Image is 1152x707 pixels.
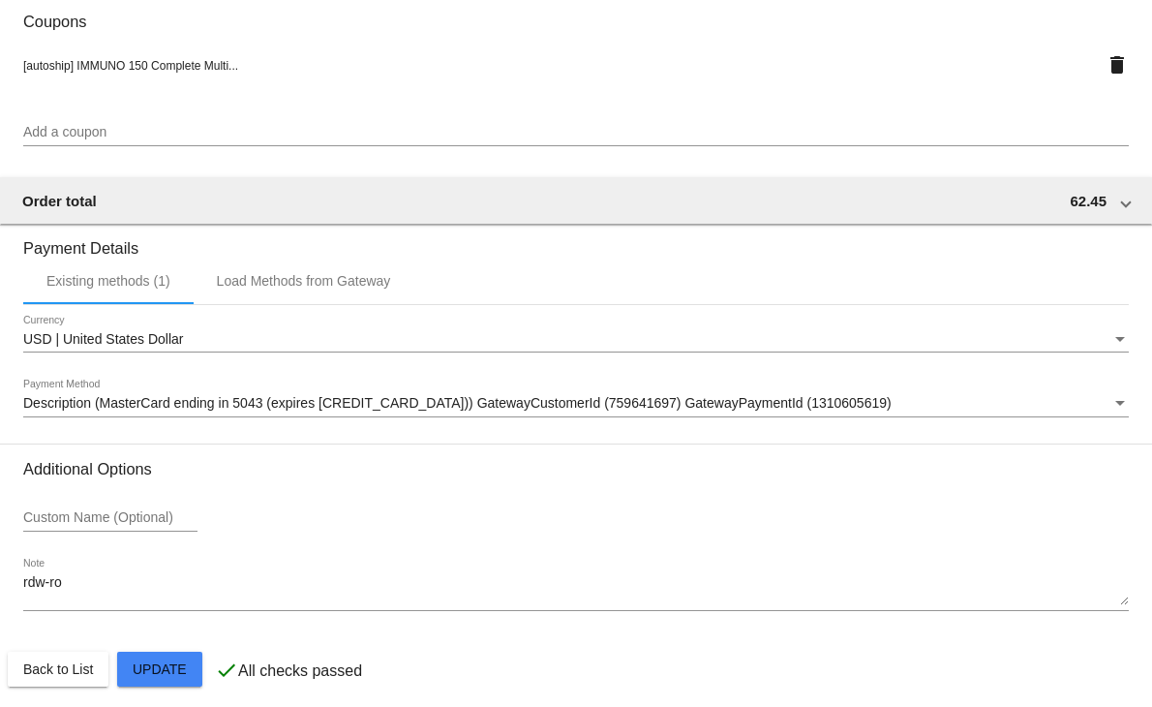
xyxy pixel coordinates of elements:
[22,193,97,209] span: Order total
[23,59,238,73] span: [autoship] IMMUNO 150 Complete Multi...
[23,331,183,347] span: USD | United States Dollar
[23,125,1129,140] input: Add a coupon
[46,273,170,289] div: Existing methods (1)
[217,273,391,289] div: Load Methods from Gateway
[215,659,238,682] mat-icon: check
[1106,53,1129,77] mat-icon: delete
[238,662,362,680] p: All checks passed
[23,510,197,526] input: Custom Name (Optional)
[117,652,202,687] button: Update
[1070,193,1107,209] span: 62.45
[23,661,93,677] span: Back to List
[23,395,892,411] span: Description (MasterCard ending in 5043 (expires [CREDIT_CARD_DATA])) GatewayCustomerId (759641697...
[23,396,1129,412] mat-select: Payment Method
[133,661,187,677] span: Update
[23,332,1129,348] mat-select: Currency
[23,460,1129,478] h3: Additional Options
[8,652,108,687] button: Back to List
[23,225,1129,258] h3: Payment Details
